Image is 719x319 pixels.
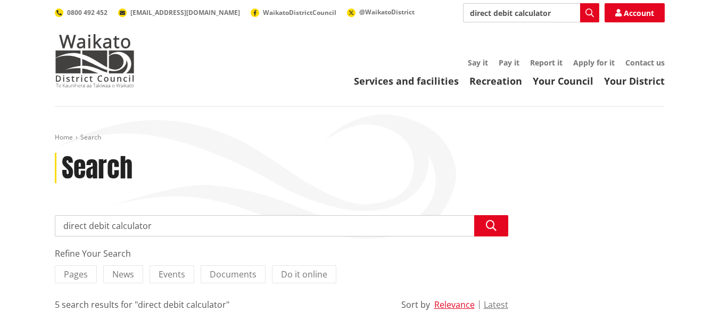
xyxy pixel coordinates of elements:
a: Your Council [533,75,593,87]
span: 0800 492 452 [67,8,108,17]
h1: Search [62,153,133,184]
a: 0800 492 452 [55,8,108,17]
span: Documents [210,268,257,280]
span: Do it online [281,268,327,280]
span: WaikatoDistrictCouncil [263,8,336,17]
span: Search [80,133,101,142]
span: Pages [64,268,88,280]
button: Relevance [434,300,475,309]
a: Your District [604,75,665,87]
a: Report it [530,58,563,68]
a: Home [55,133,73,142]
span: [EMAIL_ADDRESS][DOMAIN_NAME] [130,8,240,17]
button: Latest [484,300,508,309]
div: Sort by [401,298,430,311]
a: Apply for it [573,58,615,68]
div: Refine Your Search [55,247,508,260]
a: WaikatoDistrictCouncil [251,8,336,17]
a: Account [605,3,665,22]
input: Search input [55,215,508,236]
a: Say it [468,58,488,68]
img: Waikato District Council - Te Kaunihera aa Takiwaa o Waikato [55,34,135,87]
span: News [112,268,134,280]
a: @WaikatoDistrict [347,7,415,17]
span: @WaikatoDistrict [359,7,415,17]
a: Recreation [469,75,522,87]
span: Events [159,268,185,280]
nav: breadcrumb [55,133,665,142]
div: 5 search results for "direct debit calculator" [55,298,229,311]
a: Contact us [625,58,665,68]
a: Services and facilities [354,75,459,87]
a: Pay it [499,58,519,68]
input: Search input [463,3,599,22]
a: [EMAIL_ADDRESS][DOMAIN_NAME] [118,8,240,17]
